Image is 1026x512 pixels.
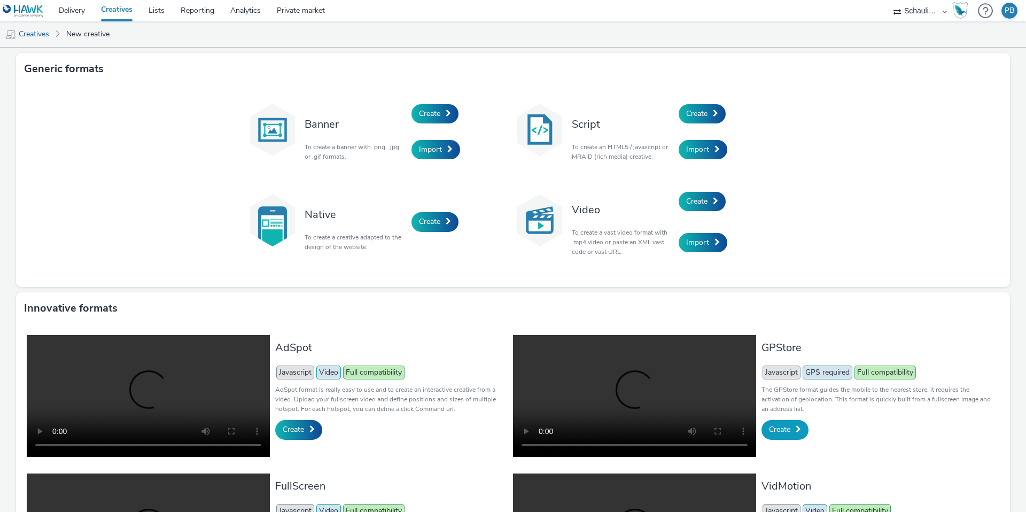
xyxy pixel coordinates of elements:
[952,2,973,19] a: Hawk Academy
[305,142,406,161] p: To create a banner with .png, .jpg or .gif formats.
[513,103,566,157] img: code.svg
[679,140,727,159] a: Import
[854,366,916,379] span: Full compatibility
[679,104,726,123] a: Create
[761,479,994,493] h3: VidMotion
[572,228,673,257] p: To create a vast video format with .mp4 video or paste an XML vast code or vast URL.
[513,193,566,247] img: video.svg
[246,193,299,247] img: native.svg
[305,232,406,252] p: To create a creative adapted to the design of the website.
[275,385,508,414] p: AdSpot format is really easy to use and to create an interactive creative from a video. Upload yo...
[679,192,726,211] a: Create
[761,420,809,439] a: Create
[572,203,673,217] h3: Video
[679,233,727,252] a: Import
[572,142,673,161] p: To create an HTML5 / javascript or MRAID (rich media) creative.
[275,479,508,493] h3: FullScreen
[24,300,118,316] h3: Innovative formats
[411,104,458,123] a: Create
[769,424,790,435] span: Create
[803,366,852,379] span: GPS required
[419,108,440,119] span: Create
[686,196,708,206] span: Create
[24,61,104,77] h3: Generic formats
[61,21,115,47] a: New creative
[276,366,314,379] span: Javascript
[763,366,800,379] span: Javascript
[686,144,709,154] span: Import
[1005,3,1014,19] div: PB
[283,424,304,435] span: Create
[3,4,44,18] img: undefined Logo
[761,385,994,414] p: The GPStore format guides the mobile to the nearest store, it requires the activation of geolocat...
[275,340,508,355] h3: AdSpot
[686,237,709,247] span: Import
[343,366,405,379] span: Full compatibility
[411,212,458,231] a: Create
[316,366,341,379] span: Video
[686,108,708,119] span: Create
[761,340,994,355] h3: GPStore
[411,140,460,159] a: Import
[246,103,299,157] img: banner.svg
[419,144,442,154] span: Import
[275,420,322,439] a: Create
[952,2,968,19] img: Hawk Academy
[305,207,406,222] h3: Native
[305,117,406,131] h3: Banner
[419,216,440,227] span: Create
[5,29,16,40] img: mobile
[572,117,673,131] h3: Script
